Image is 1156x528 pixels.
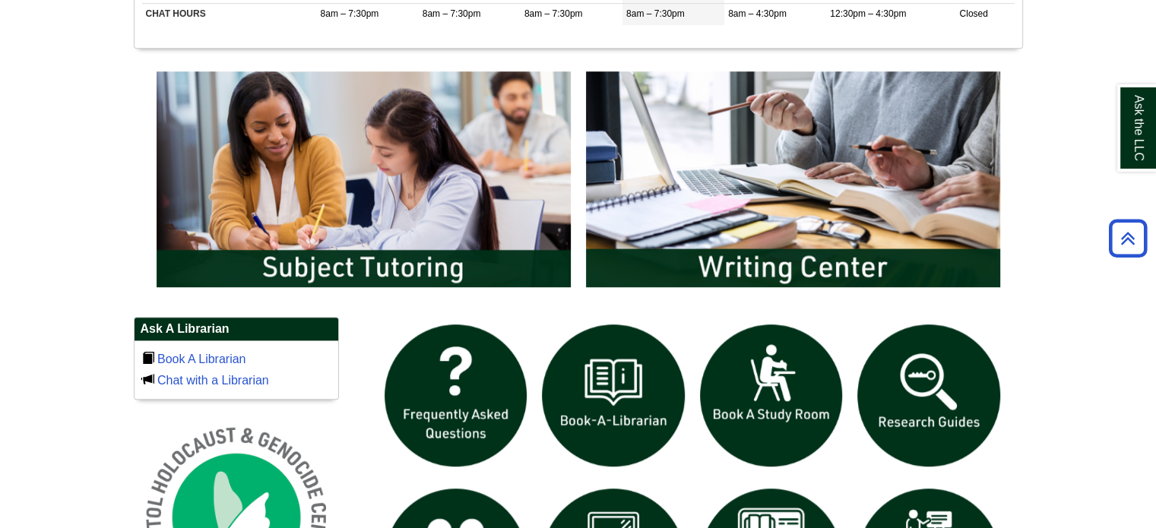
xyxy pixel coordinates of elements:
[157,353,246,365] a: Book A Librarian
[850,317,1008,475] img: Research Guides icon links to research guides web page
[157,374,269,387] a: Chat with a Librarian
[578,64,1008,295] img: Writing Center Information
[377,317,535,475] img: frequently asked questions
[149,64,1008,302] div: slideshow
[149,64,578,295] img: Subject Tutoring Information
[626,8,685,19] span: 8am – 7:30pm
[1104,228,1152,248] a: Back to Top
[728,8,787,19] span: 8am – 4:30pm
[142,4,317,25] td: CHAT HOURS
[534,317,692,475] img: Book a Librarian icon links to book a librarian web page
[135,318,338,341] h2: Ask A Librarian
[423,8,481,19] span: 8am – 7:30pm
[524,8,583,19] span: 8am – 7:30pm
[321,8,379,19] span: 8am – 7:30pm
[692,317,850,475] img: book a study room icon links to book a study room web page
[830,8,906,19] span: 12:30pm – 4:30pm
[959,8,987,19] span: Closed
